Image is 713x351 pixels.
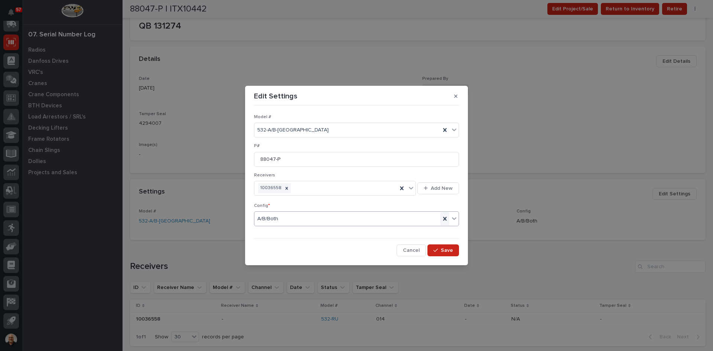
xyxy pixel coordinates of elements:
[257,126,329,134] span: 532-A/B-[GEOGRAPHIC_DATA]
[431,185,453,192] span: Add New
[254,204,270,208] span: Config
[441,247,453,254] span: Save
[397,244,426,256] button: Cancel
[254,144,260,148] span: P#
[257,215,278,223] span: A/B/Both
[258,183,283,193] div: 10036558
[427,244,459,256] button: Save
[417,182,459,194] button: Add New
[254,115,271,119] span: Model #
[403,247,420,254] span: Cancel
[254,173,275,178] span: Receivers
[254,92,297,101] p: Edit Settings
